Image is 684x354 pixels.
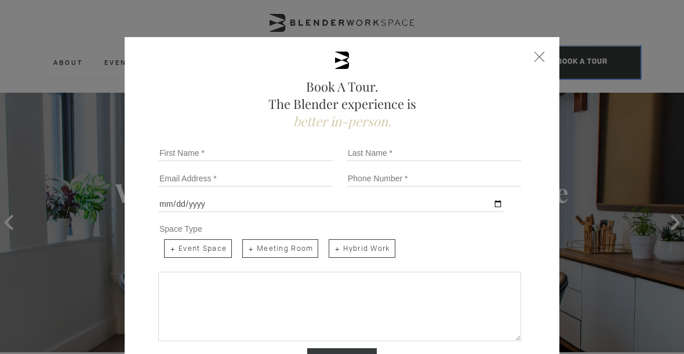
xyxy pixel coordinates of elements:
[293,112,391,130] span: better in-person.
[347,170,521,187] input: Phone Number *
[159,224,202,233] span: Space Type
[154,78,530,130] h2: Book A Tour. The Blender experience is
[534,52,545,62] div: Close form
[347,145,521,161] input: Last Name *
[158,145,333,161] input: First Name *
[158,196,503,212] input: Schedule a Tour Date
[329,239,395,258] span: Hybrid Work
[242,239,318,258] span: Meeting Room
[158,170,333,187] input: Email Address *
[164,239,232,258] span: Event Space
